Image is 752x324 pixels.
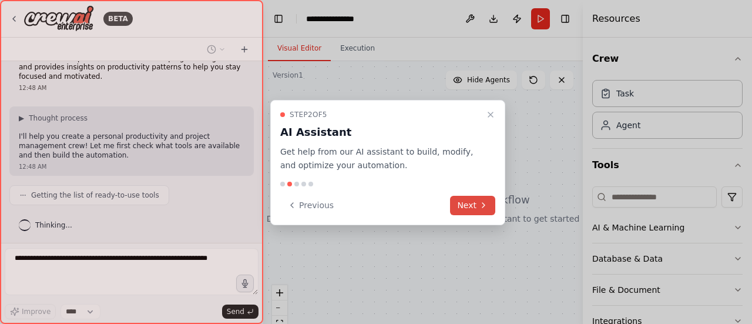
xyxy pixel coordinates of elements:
span: Step 2 of 5 [290,110,327,119]
p: Get help from our AI assistant to build, modify, and optimize your automation. [280,145,481,172]
button: Previous [280,196,341,215]
h3: AI Assistant [280,124,481,141]
button: Hide left sidebar [270,11,287,27]
button: Next [450,196,495,215]
button: Close walkthrough [484,108,498,122]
